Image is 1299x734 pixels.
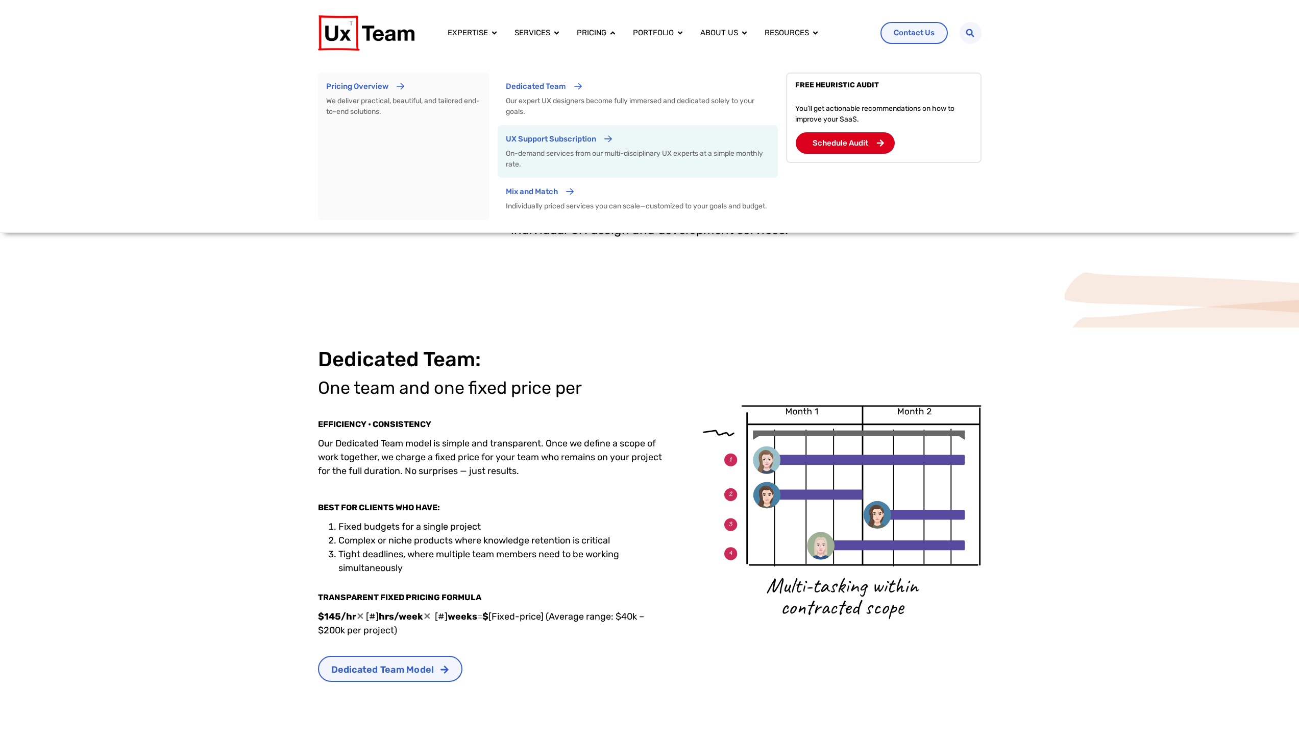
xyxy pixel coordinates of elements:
[1248,685,1299,734] iframe: Chat Widget
[477,611,482,622] span: =
[577,27,606,39] a: Pricing
[766,575,918,618] p: Multi-tasking within contracted scope
[633,27,674,39] a: Portfolio
[700,27,738,39] a: About us
[13,142,397,151] span: Subscribe to UX Team newsletter.
[506,81,566,92] p: Dedicated Team
[506,201,770,211] p: Individually priced services you can scale—customized to your goals and budget.
[448,27,488,39] a: Expertise
[448,611,477,622] strong: weeks
[506,148,770,170] p: On-demand services from our multi-disciplinary UX experts at a simple monthly rate.
[331,665,434,674] span: Dedicated Team Model
[318,594,672,602] h3: TRANSPARENT FIXED PRICING FORMULA
[379,611,431,622] strong: hrs/week
[960,22,982,44] div: Search
[338,548,672,575] li: Tight deadlines, where multiple team members need to be working simultaneously
[765,27,809,39] a: Resources
[318,380,672,397] h3: One team and one fixed price per
[318,15,414,51] img: UX Team Logo
[318,656,463,682] a: Dedicated Team Model
[318,348,672,371] h2: Dedicated Team:
[201,1,237,9] span: Last Name
[506,96,770,117] p: Our expert UX designers become fully immersed and dedicated solely to your goals.
[482,611,488,622] strong: $
[506,133,596,145] p: UX Support Subscription
[795,82,972,89] p: FREE HEURISTIC AUDIT
[338,534,672,548] li: Complex or niche products where knowledge retention is critical
[3,144,9,150] input: Subscribe to UX Team newsletter.
[356,611,364,622] span: ✕
[795,103,972,125] p: You’ll get actionable recommendations on how to improve your SaaS.
[498,178,778,220] a: Mix and Match Individually priced services you can scale—customized to your goals and budget.
[423,611,431,622] span: ✕
[498,73,778,125] a: Dedicated Team Our expert UX designers become fully immersed and dedicated solely to your goals.
[318,611,366,622] strong: $145/hr
[880,22,948,44] a: Contact Us
[506,186,558,198] p: Mix and Match
[439,23,872,43] nav: Menu
[786,73,982,163] a: FREE HEURISTIC AUDIT You’ll get actionable recommendations on how to improve your SaaS. Schedule ...
[318,504,672,512] h3: BEST FOR CLIENTS WHO HAVE:
[326,81,388,92] p: Pricing Overview
[439,23,872,43] div: Menu Toggle
[326,96,482,117] p: We deliver practical, beautiful, and tailored end-to-end solutions.
[498,125,778,178] a: UX Support Subscription On-demand services from our multi-disciplinary UX experts at a simple mon...
[318,73,490,220] a: Pricing Overview We deliver practical, beautiful, and tailored end-to-end solutions.
[338,520,672,534] li: Fixed budgets for a single project
[514,27,550,39] a: Services
[813,137,868,149] p: Schedule Audit
[318,610,672,637] div: [#] [#] [Fixed-price] (Average range: $40k – $200k per project)
[318,437,672,478] p: Our Dedicated Team model is simple and transparent. Once we define a scope of work together, we c...
[894,29,935,37] span: Contact Us
[318,420,672,429] h3: EFFICIENCY • CONSISTENCY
